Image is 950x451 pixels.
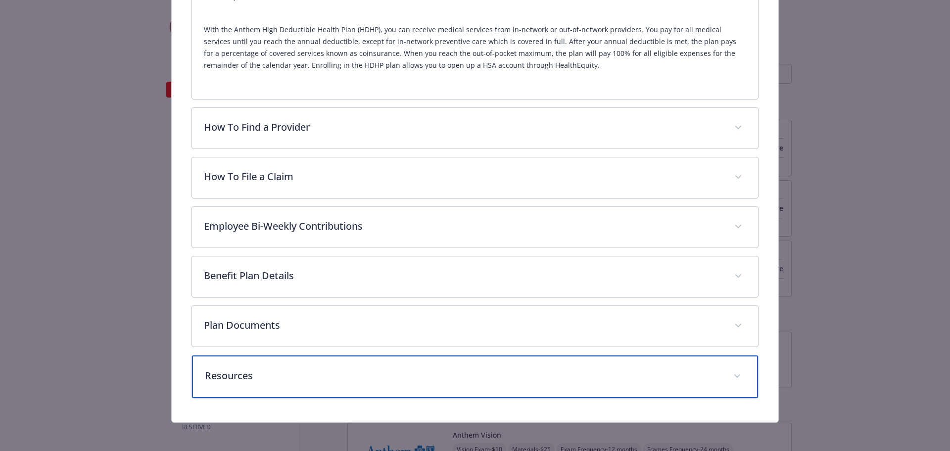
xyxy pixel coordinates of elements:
[204,318,723,333] p: Plan Documents
[204,219,723,234] p: Employee Bi-Weekly Contributions
[204,169,723,184] p: How To File a Claim
[192,108,759,149] div: How To Find a Provider
[204,120,723,135] p: How To Find a Provider
[192,207,759,248] div: Employee Bi-Weekly Contributions
[192,355,759,398] div: Resources
[192,306,759,347] div: Plan Documents
[204,268,723,283] p: Benefit Plan Details
[205,368,722,383] p: Resources
[192,256,759,297] div: Benefit Plan Details
[192,157,759,198] div: How To File a Claim
[192,16,759,99] div: Description
[204,24,747,71] p: With the Anthem High Deductible Health Plan (HDHP), you can receive medical services from in-netw...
